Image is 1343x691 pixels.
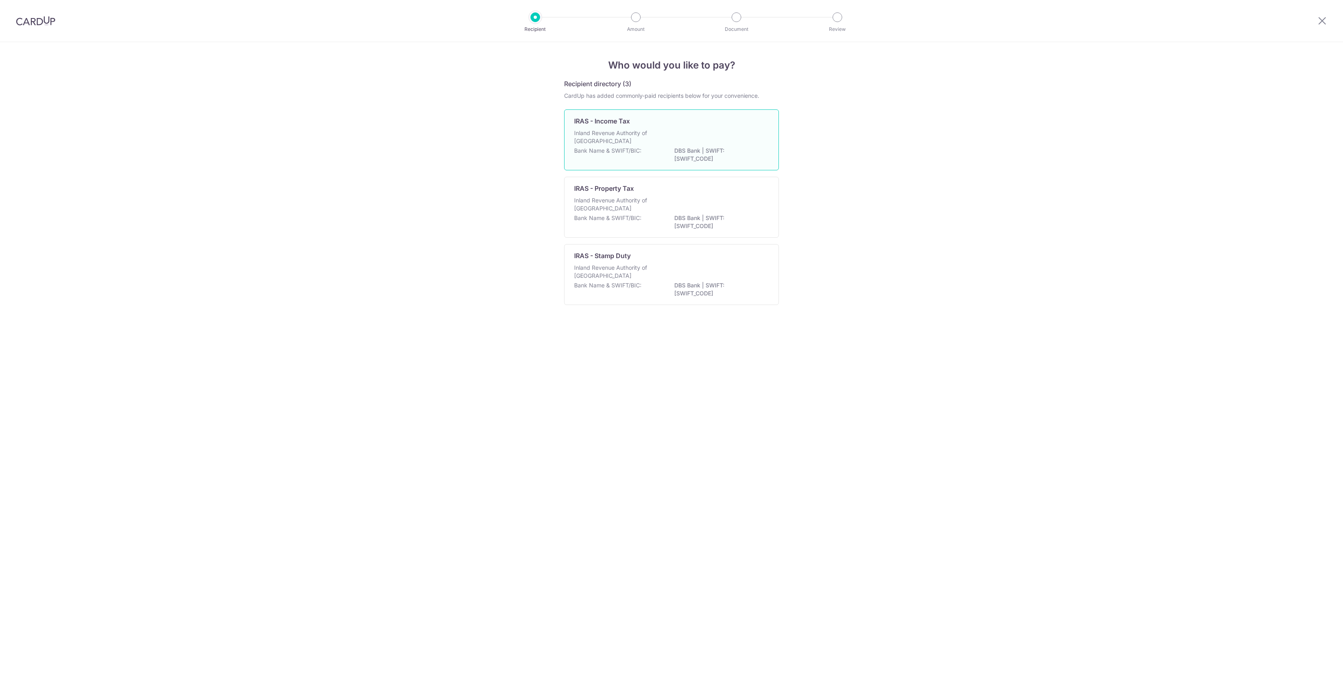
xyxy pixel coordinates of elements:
[1292,667,1335,687] iframe: Opens a widget where you can find more information
[707,25,766,33] p: Document
[808,25,867,33] p: Review
[674,281,764,297] p: DBS Bank | SWIFT: [SWIFT_CODE]
[674,214,764,230] p: DBS Bank | SWIFT: [SWIFT_CODE]
[606,25,665,33] p: Amount
[574,116,630,126] p: IRAS - Income Tax
[506,25,565,33] p: Recipient
[564,58,779,73] h4: Who would you like to pay?
[674,147,764,163] p: DBS Bank | SWIFT: [SWIFT_CODE]
[574,251,631,261] p: IRAS - Stamp Duty
[574,196,659,212] p: Inland Revenue Authority of [GEOGRAPHIC_DATA]
[574,184,634,193] p: IRAS - Property Tax
[574,281,641,289] p: Bank Name & SWIFT/BIC:
[564,79,631,89] h5: Recipient directory (3)
[574,214,641,222] p: Bank Name & SWIFT/BIC:
[574,147,641,155] p: Bank Name & SWIFT/BIC:
[16,16,55,26] img: CardUp
[574,129,659,145] p: Inland Revenue Authority of [GEOGRAPHIC_DATA]
[574,264,659,280] p: Inland Revenue Authority of [GEOGRAPHIC_DATA]
[564,92,779,100] div: CardUp has added commonly-paid recipients below for your convenience.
